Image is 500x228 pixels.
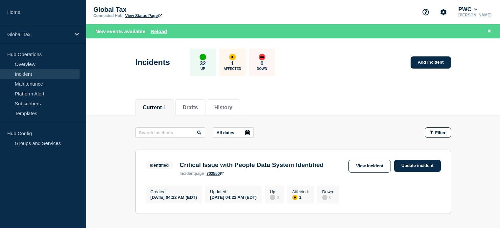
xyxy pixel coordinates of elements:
div: disabled [322,195,327,200]
p: Down : [322,189,334,194]
p: Connected Hub [93,13,123,18]
p: Created : [151,189,197,194]
p: [PERSON_NAME] [457,13,493,17]
h3: Critical Issue with People Data System Identified [179,161,323,169]
div: [DATE] 04:22 AM (EDT) [151,194,197,200]
p: Down [257,67,267,71]
button: All dates [213,127,254,138]
p: Up : [270,189,279,194]
a: 702550 [206,171,224,176]
button: History [214,105,232,111]
div: [DATE] 04:22 AM (EDT) [210,194,257,200]
p: Global Tax [7,31,70,37]
div: affected [229,54,236,60]
a: Update incident [394,160,441,172]
input: Search incidents [135,127,205,138]
span: 1 [163,105,166,110]
div: up [200,54,206,60]
p: 1 [231,60,234,67]
span: incident [179,171,195,176]
button: Reload [151,29,167,34]
button: PWC [457,6,479,13]
p: Affected [224,67,241,71]
button: Current 1 [143,105,166,111]
a: View Status Page [125,13,162,18]
p: Updated : [210,189,257,194]
div: affected [292,195,298,200]
p: Global Tax [93,6,225,13]
a: View incident [348,160,391,173]
p: Affected : [292,189,309,194]
a: Add incident [411,56,451,69]
div: 0 [270,194,279,200]
div: 0 [322,194,334,200]
button: Account settings [437,5,450,19]
div: down [259,54,265,60]
p: 32 [200,60,206,67]
span: New events available [95,29,145,34]
p: 0 [260,60,263,67]
button: Drafts [183,105,198,111]
h1: Incidents [135,58,170,67]
div: 1 [292,194,309,200]
p: page [179,171,204,176]
p: Up [201,67,205,71]
span: Filter [435,130,446,135]
button: Support [419,5,433,19]
p: All dates [217,130,234,135]
button: Filter [425,127,451,138]
span: Identified [146,161,173,169]
div: disabled [270,195,275,200]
